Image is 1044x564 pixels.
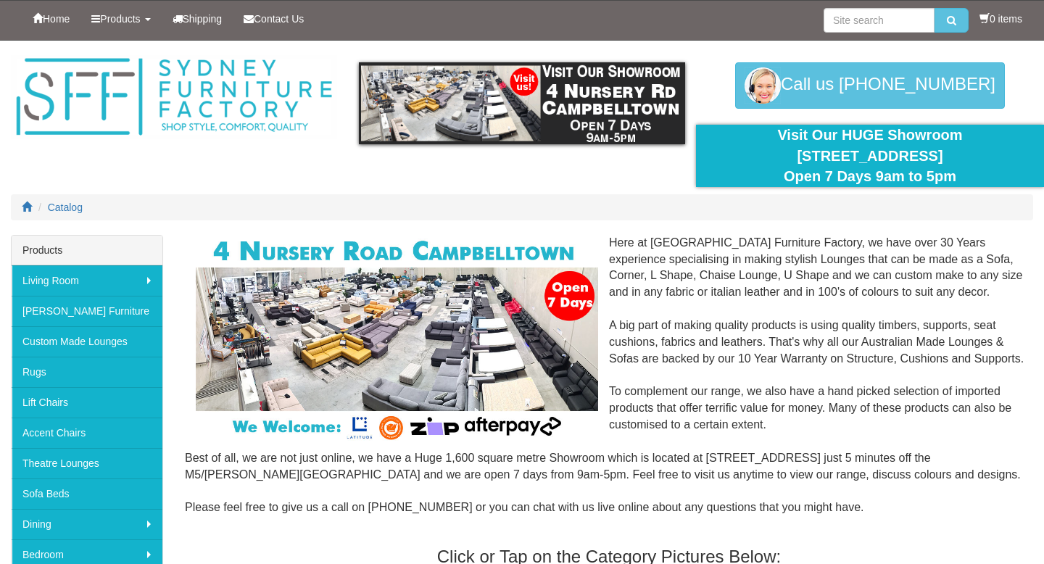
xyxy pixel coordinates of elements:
[183,13,223,25] span: Shipping
[824,8,935,33] input: Site search
[12,236,162,265] div: Products
[979,12,1022,26] li: 0 items
[43,13,70,25] span: Home
[12,478,162,509] a: Sofa Beds
[12,418,162,448] a: Accent Chairs
[359,62,685,144] img: showroom.gif
[196,235,598,444] img: Corner Modular Lounges
[80,1,161,37] a: Products
[48,202,83,213] a: Catalog
[233,1,315,37] a: Contact Us
[254,13,304,25] span: Contact Us
[100,13,140,25] span: Products
[707,125,1033,187] div: Visit Our HUGE Showroom [STREET_ADDRESS] Open 7 Days 9am to 5pm
[22,1,80,37] a: Home
[12,448,162,478] a: Theatre Lounges
[12,296,162,326] a: [PERSON_NAME] Furniture
[12,509,162,539] a: Dining
[12,326,162,357] a: Custom Made Lounges
[185,235,1033,533] div: Here at [GEOGRAPHIC_DATA] Furniture Factory, we have over 30 Years experience specialising in mak...
[12,265,162,296] a: Living Room
[12,387,162,418] a: Lift Chairs
[162,1,233,37] a: Shipping
[12,357,162,387] a: Rugs
[11,55,337,139] img: Sydney Furniture Factory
